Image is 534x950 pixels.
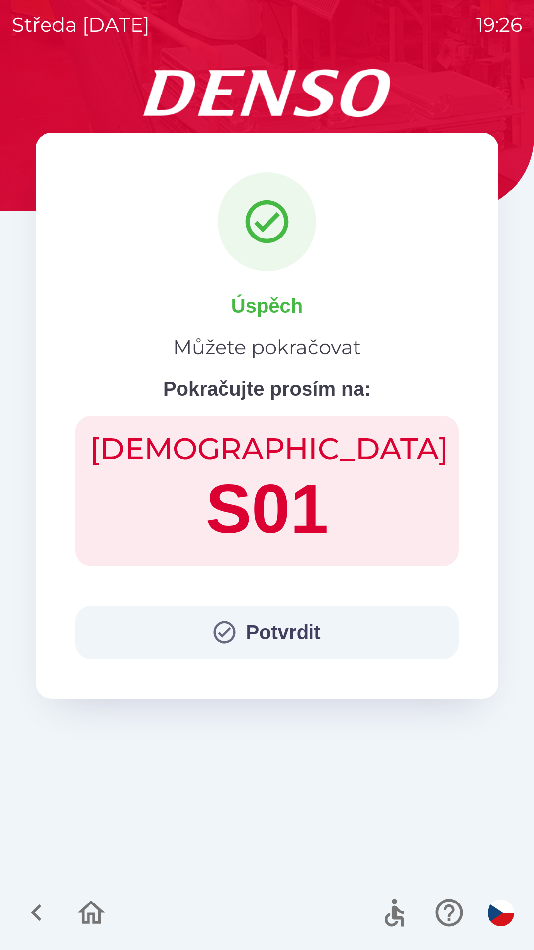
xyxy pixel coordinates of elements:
[90,467,444,551] h1: S01
[36,69,498,117] img: Logo
[173,332,361,362] p: Můžete pokračovat
[90,430,444,467] h2: [DEMOGRAPHIC_DATA]
[476,10,522,40] p: 19:26
[163,374,371,404] p: Pokračujte prosím na:
[12,10,150,40] p: středa [DATE]
[231,291,303,321] p: Úspěch
[75,606,459,659] button: Potvrdit
[488,900,514,926] img: cs flag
